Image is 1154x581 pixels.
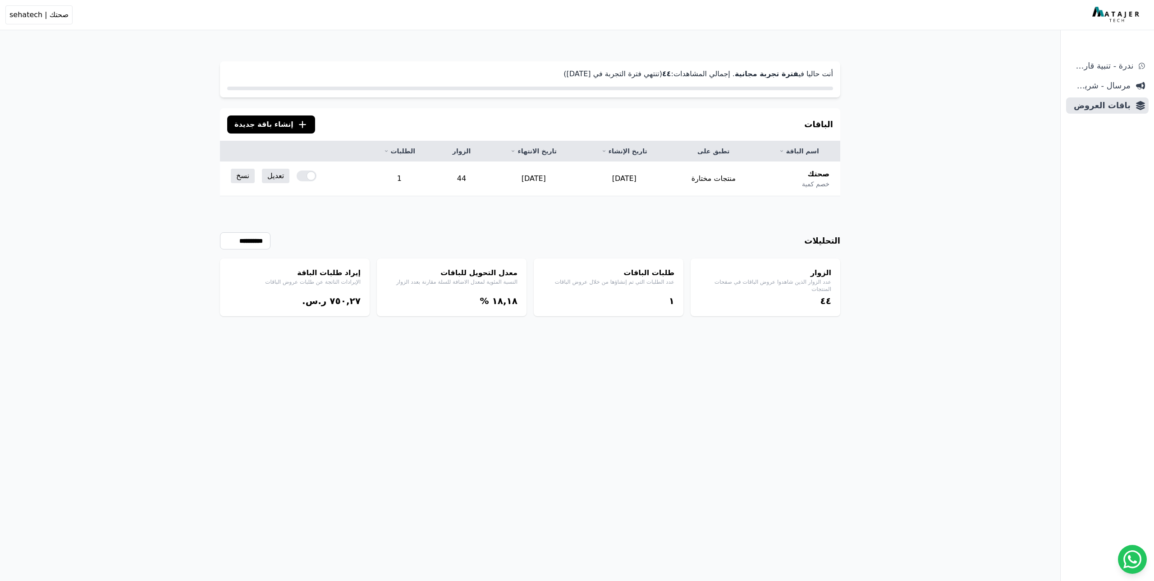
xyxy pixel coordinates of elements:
a: نسخ [231,169,255,183]
button: إنشاء باقة جديدة [227,115,315,134]
p: أنت حاليا في . إجمالي المشاهدات: (تنتهي فترة التجربة في [DATE]) [227,69,833,79]
bdi: ١٨,١٨ [492,295,517,306]
td: منتجات مختارة [669,161,758,196]
button: ‎صحتك | sehatech [5,5,73,24]
a: تاريخ الإنشاء [590,147,659,156]
span: باقات العروض [1070,99,1131,112]
td: 1 [364,161,435,196]
p: عدد الطلبات التي تم إنشاؤها من خلال عروض الباقات [543,278,674,286]
h3: الباقات [804,118,833,131]
strong: فترة تجربة مجانية [735,69,798,78]
span: صحتك [808,169,829,180]
a: تعديل [262,169,289,183]
th: تطبق على [669,141,758,161]
img: MatajerTech Logo [1092,7,1141,23]
a: الطلبات [375,147,424,156]
span: مرسال - شريط دعاية [1070,79,1131,92]
span: % [480,295,489,306]
p: عدد الزوار الذين شاهدوا عروض الباقات في صفحات المنتجات [700,278,831,293]
td: 44 [435,161,488,196]
div: ٤٤ [700,295,831,307]
span: ر.س. [302,295,326,306]
td: [DATE] [579,161,670,196]
p: الإيرادات الناتجة عن طلبات عروض الباقات [229,278,361,286]
h4: الزوار [700,267,831,278]
span: ‎صحتك | sehatech [9,9,69,20]
strong: ٤٤ [662,69,671,78]
bdi: ٧٥۰,٢٧ [330,295,361,306]
h4: طلبات الباقات [543,267,674,278]
div: ١ [543,295,674,307]
p: النسبة المئوية لمعدل الاضافة للسلة مقارنة بعدد الزوار [386,278,517,286]
h4: إيراد طلبات الباقة [229,267,361,278]
td: [DATE] [488,161,579,196]
a: تاريخ الانتهاء [499,147,568,156]
span: خصم كمية [802,180,829,189]
span: إنشاء باقة جديدة [234,119,293,130]
h3: التحليلات [804,235,840,247]
a: اسم الباقة [769,147,829,156]
h4: معدل التحويل للباقات [386,267,517,278]
span: ندرة - تنبية قارب علي النفاذ [1070,60,1133,72]
th: الزوار [435,141,488,161]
